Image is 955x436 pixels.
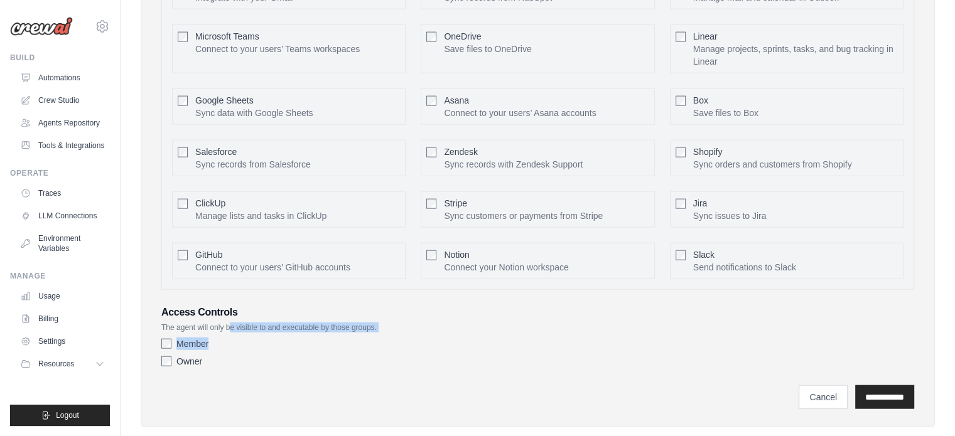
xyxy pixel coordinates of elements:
[161,322,914,332] p: The agent will only be visible to and executable by those groups.
[693,158,852,171] p: Sync orders and customers from Shopify
[693,95,708,105] span: Box
[15,286,110,306] a: Usage
[10,271,110,281] div: Manage
[444,95,469,105] span: Asana
[444,43,531,55] p: Save files to OneDrive
[195,95,254,105] span: Google Sheets
[444,147,478,157] span: Zendesk
[195,198,225,208] span: ClickUp
[176,355,202,368] label: Owner
[693,107,758,119] p: Save files to Box
[15,90,110,110] a: Crew Studio
[195,250,223,260] span: GitHub
[10,405,110,426] button: Logout
[38,359,74,369] span: Resources
[444,31,481,41] span: OneDrive
[444,210,603,222] p: Sync customers or payments from Stripe
[176,338,208,350] label: Member
[10,168,110,178] div: Operate
[195,158,311,171] p: Sync records from Salesforce
[15,68,110,88] a: Automations
[693,210,767,222] p: Sync issues to Jira
[444,107,596,119] p: Connect to your users’ Asana accounts
[195,107,313,119] p: Sync data with Google Sheets
[161,305,914,320] h3: Access Controls
[15,206,110,226] a: LLM Connections
[15,354,110,374] button: Resources
[56,410,79,420] span: Logout
[693,261,796,274] p: Send notifications to Slack
[444,250,469,260] span: Notion
[693,43,898,68] p: Manage projects, sprints, tasks, and bug tracking in Linear
[15,228,110,258] a: Environment Variables
[15,309,110,329] a: Billing
[195,210,326,222] p: Manage lists and tasks in ClickUp
[10,17,73,36] img: Logo
[195,147,237,157] span: Salesforce
[444,158,583,171] p: Sync records with Zendesk Support
[444,261,568,274] p: Connect your Notion workspace
[15,183,110,203] a: Traces
[693,147,723,157] span: Shopify
[444,198,467,208] span: Stripe
[693,198,708,208] span: Jira
[693,250,715,260] span: Slack
[15,331,110,351] a: Settings
[10,53,110,63] div: Build
[15,113,110,133] a: Agents Repository
[799,385,848,409] a: Cancel
[195,31,259,41] span: Microsoft Teams
[195,261,350,274] p: Connect to your users’ GitHub accounts
[693,31,718,41] span: Linear
[195,43,360,55] p: Connect to your users’ Teams workspaces
[15,136,110,156] a: Tools & Integrations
